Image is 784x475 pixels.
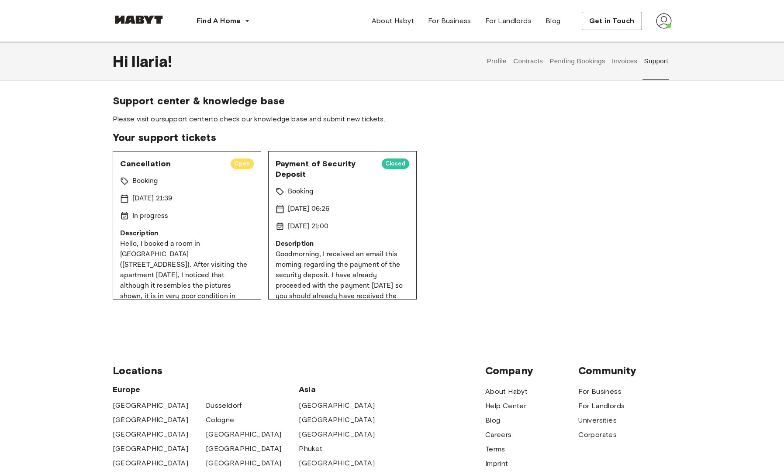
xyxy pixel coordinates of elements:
[299,384,392,395] span: Asia
[299,415,375,425] a: [GEOGRAPHIC_DATA]
[113,384,299,395] span: Europe
[299,400,375,411] a: [GEOGRAPHIC_DATA]
[549,42,607,80] button: Pending Bookings
[113,444,189,454] a: [GEOGRAPHIC_DATA]
[120,158,224,169] span: Cancellation
[484,42,671,80] div: user profile tabs
[206,429,282,440] a: [GEOGRAPHIC_DATA]
[113,15,165,24] img: Habyt
[113,458,189,468] a: [GEOGRAPHIC_DATA]
[365,12,421,30] a: About Habyt
[485,364,578,377] span: Company
[162,115,211,123] a: support center
[120,239,254,438] p: Hello, I booked a room in [GEOGRAPHIC_DATA] ([STREET_ADDRESS]). After visiting the apartment [DAT...
[288,186,314,197] p: Booking
[206,458,282,468] a: [GEOGRAPHIC_DATA]
[113,429,189,440] a: [GEOGRAPHIC_DATA]
[485,415,501,426] a: Blog
[132,193,173,204] p: [DATE] 21:39
[299,429,375,440] a: [GEOGRAPHIC_DATA]
[288,204,330,214] p: [DATE] 06:26
[113,52,131,70] span: Hi
[190,12,257,30] button: Find A Home
[589,16,635,26] span: Get in Touch
[578,401,625,411] a: For Landlords
[113,114,672,124] span: Please visit our to check our knowledge base and submit new tickets.
[582,12,642,30] button: Get in Touch
[478,12,539,30] a: For Landlords
[611,42,638,80] button: Invoices
[113,94,672,107] span: Support center & knowledge base
[288,221,329,232] p: [DATE] 21:00
[299,458,375,468] a: [GEOGRAPHIC_DATA]
[113,400,189,411] a: [GEOGRAPHIC_DATA]
[578,386,622,397] a: For Business
[485,430,512,440] a: Careers
[206,415,235,425] a: Cologne
[643,42,670,80] button: Support
[546,16,561,26] span: Blog
[276,249,409,344] p: Goodmorning, I received an email this morning regarding the payment of the security deposit. I ha...
[372,16,414,26] span: About Habyt
[276,158,375,179] span: Payment of Security Deposit
[206,400,242,411] a: Dusseldorf
[485,444,505,454] a: Terms
[132,211,169,221] p: In progress
[113,415,189,425] a: [GEOGRAPHIC_DATA]
[512,42,544,80] button: Contracts
[485,458,508,469] a: Imprint
[486,42,508,80] button: Profile
[485,16,532,26] span: For Landlords
[276,239,409,249] p: Description
[578,364,671,377] span: Community
[197,16,241,26] span: Find A Home
[113,131,672,144] span: Your support tickets
[485,386,528,397] a: About Habyt
[113,364,485,377] span: Locations
[132,176,159,186] p: Booking
[656,13,672,29] img: avatar
[421,12,478,30] a: For Business
[382,159,409,168] span: Closed
[578,415,617,426] a: Universities
[206,444,282,454] a: [GEOGRAPHIC_DATA]
[231,159,254,168] span: Open
[539,12,568,30] a: Blog
[428,16,471,26] span: For Business
[578,430,617,440] a: Corporates
[299,444,322,454] a: Phuket
[120,228,254,239] p: Description
[131,52,172,70] span: Ilaria !
[485,401,526,411] a: Help Center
